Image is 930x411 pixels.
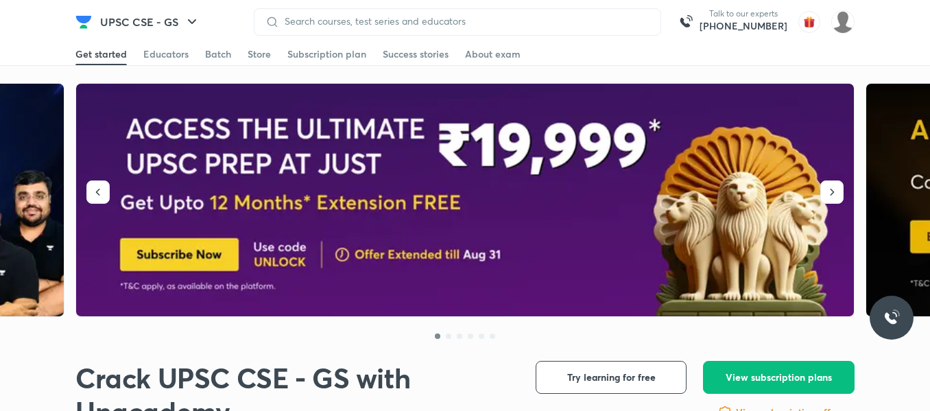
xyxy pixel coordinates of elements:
[205,43,231,65] a: Batch
[75,14,92,30] img: Company Logo
[248,43,271,65] a: Store
[536,361,687,394] button: Try learning for free
[383,43,449,65] a: Success stories
[248,47,271,61] div: Store
[205,47,231,61] div: Batch
[383,47,449,61] div: Success stories
[726,371,832,384] span: View subscription plans
[831,10,855,34] img: Yuvraj M
[465,47,521,61] div: About exam
[465,43,521,65] a: About exam
[672,8,700,36] img: call-us
[75,43,127,65] a: Get started
[700,19,787,33] a: [PHONE_NUMBER]
[567,371,656,384] span: Try learning for free
[143,47,189,61] div: Educators
[143,43,189,65] a: Educators
[92,8,208,36] button: UPSC CSE - GS
[75,47,127,61] div: Get started
[883,309,900,326] img: ttu
[287,47,366,61] div: Subscription plan
[700,8,787,19] p: Talk to our experts
[279,16,649,27] input: Search courses, test series and educators
[798,11,820,33] img: avatar
[287,43,366,65] a: Subscription plan
[703,361,855,394] button: View subscription plans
